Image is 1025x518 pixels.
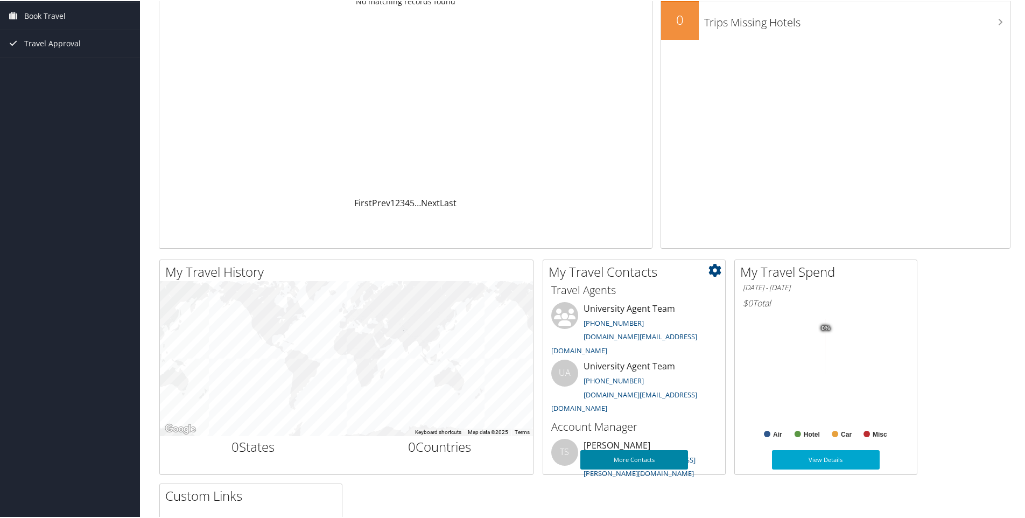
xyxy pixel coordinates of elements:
a: First [354,196,372,208]
a: Next [421,196,440,208]
a: Prev [372,196,390,208]
h2: My Travel Spend [740,262,917,280]
a: View Details [772,449,880,468]
a: Terms (opens in new tab) [515,428,530,434]
a: [PHONE_NUMBER] [584,375,644,384]
h3: Travel Agents [551,282,717,297]
span: 0 [408,437,416,454]
span: 0 [231,437,239,454]
li: [PERSON_NAME] [546,438,722,482]
a: [DOMAIN_NAME][EMAIL_ADDRESS][DOMAIN_NAME] [551,331,697,354]
h6: [DATE] - [DATE] [743,282,909,292]
a: Open this area in Google Maps (opens a new window) [163,421,198,435]
div: TS [551,438,578,465]
a: [PHONE_NUMBER] [584,317,644,327]
img: Google [163,421,198,435]
h2: Custom Links [165,486,342,504]
text: Car [841,430,852,437]
a: [DOMAIN_NAME][EMAIL_ADDRESS][DOMAIN_NAME] [551,389,697,412]
a: 3 [400,196,405,208]
h2: 0 [661,10,699,28]
a: More Contacts [580,449,688,468]
a: Last [440,196,457,208]
h3: Account Manager [551,418,717,433]
li: University Agent Team [546,301,722,359]
h2: Countries [355,437,525,455]
button: Keyboard shortcuts [415,428,461,435]
span: Book Travel [24,2,66,29]
span: Travel Approval [24,29,81,56]
a: 2 [395,196,400,208]
text: Misc [873,430,887,437]
h2: States [168,437,339,455]
span: Map data ©2025 [468,428,508,434]
tspan: 0% [822,324,830,331]
h2: My Travel History [165,262,533,280]
li: University Agent Team [546,359,722,416]
h3: Trips Missing Hotels [704,9,1010,29]
div: UA [551,359,578,386]
a: 5 [410,196,415,208]
a: 0Trips Missing Hotels [661,1,1010,39]
span: $0 [743,296,753,308]
span: … [415,196,421,208]
text: Hotel [804,430,820,437]
a: 4 [405,196,410,208]
a: 1 [390,196,395,208]
text: Air [773,430,782,437]
h6: Total [743,296,909,308]
h2: My Travel Contacts [549,262,725,280]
